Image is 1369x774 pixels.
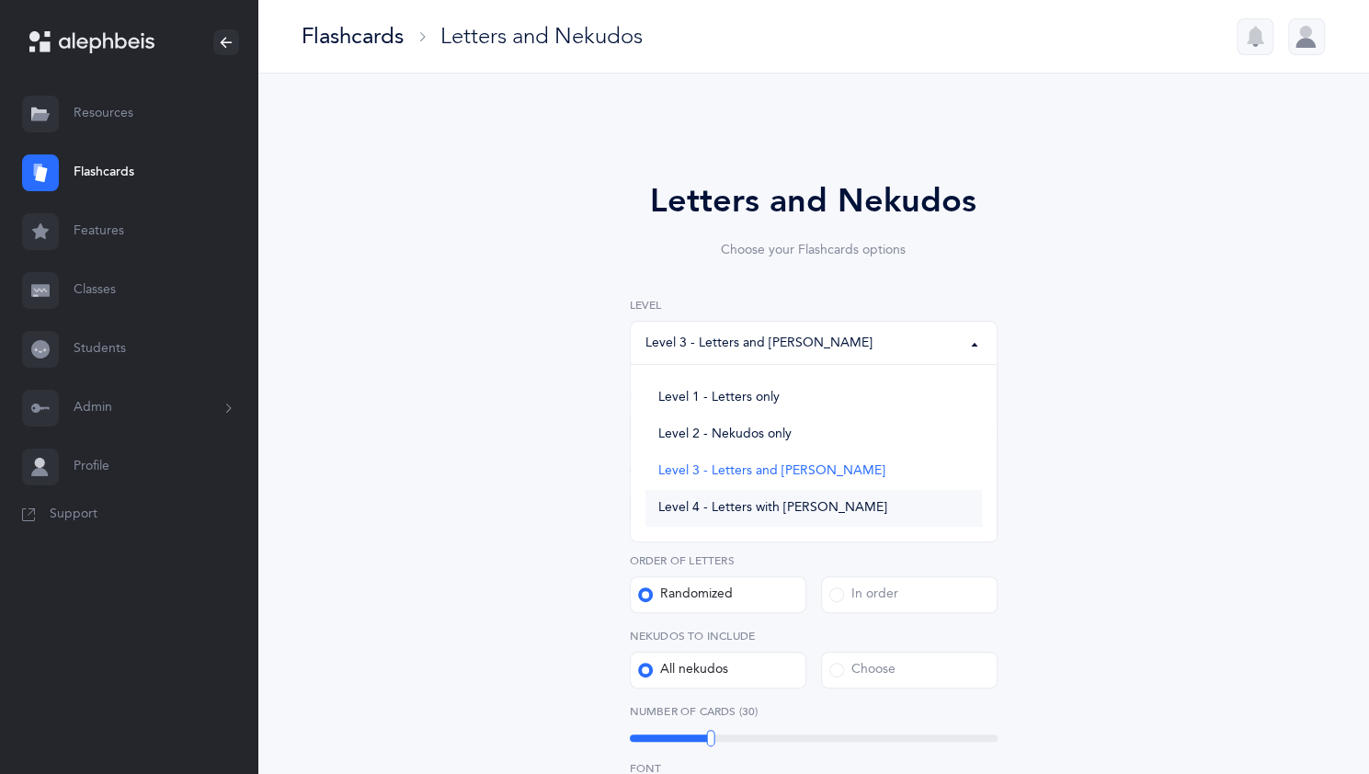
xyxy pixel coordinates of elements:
[829,586,898,604] div: In order
[829,661,896,679] div: Choose
[658,500,887,517] span: Level 4 - Letters with [PERSON_NAME]
[658,427,792,443] span: Level 2 - Nekudos only
[578,176,1049,226] div: Letters and Nekudos
[302,21,404,51] div: Flashcards
[630,321,998,365] button: Level 3 - Letters and Nekudos
[578,241,1049,260] div: Choose your Flashcards options
[630,703,998,720] label: Number of Cards (30)
[50,506,97,524] span: Support
[658,390,780,406] span: Level 1 - Letters only
[440,21,643,51] div: Letters and Nekudos
[630,628,998,644] label: Nekudos to include
[658,463,885,480] span: Level 3 - Letters and [PERSON_NAME]
[638,661,728,679] div: All nekudos
[638,586,733,604] div: Randomized
[630,552,998,569] label: Order of letters
[630,297,998,313] label: Level
[645,334,873,353] div: Level 3 - Letters and [PERSON_NAME]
